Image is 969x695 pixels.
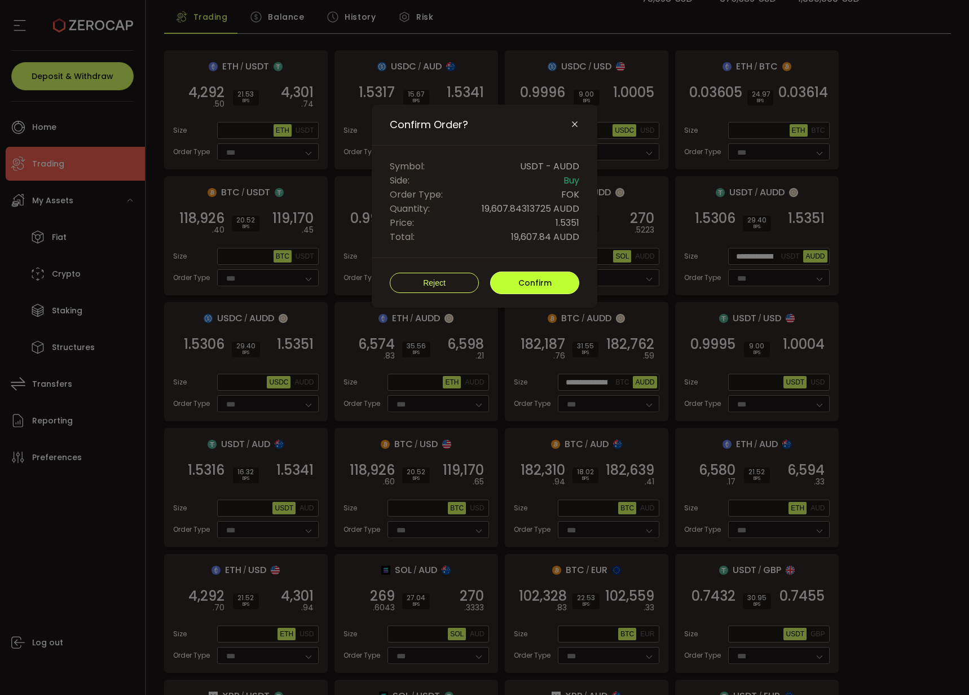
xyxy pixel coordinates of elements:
span: Side: [390,173,409,187]
iframe: Chat Widget [835,573,969,695]
span: Symbol: [390,159,425,173]
span: 19,607.84313725 AUDD [482,202,579,216]
span: Quantity: [390,202,430,216]
button: Close [570,120,579,130]
span: Buy [563,173,579,187]
span: 19,607.84 AUDD [511,230,579,244]
span: USDT - AUDD [520,159,579,173]
button: Reject [390,273,479,293]
div: Confirm Order? [372,104,597,308]
span: Confirm Order? [390,118,468,132]
span: FOK [561,187,579,202]
span: Total: [390,230,415,244]
span: Reject [423,278,446,287]
span: Order Type: [390,187,443,202]
span: 1.5351 [556,216,579,230]
span: Confirm [518,277,552,289]
button: Confirm [490,272,579,294]
span: Price: [390,216,414,230]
